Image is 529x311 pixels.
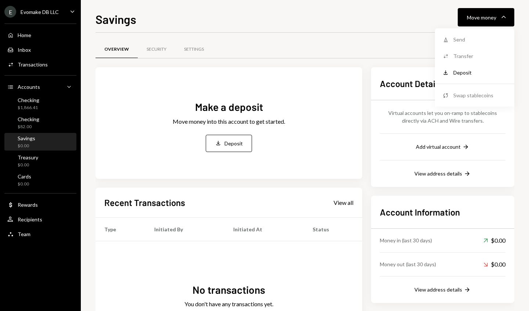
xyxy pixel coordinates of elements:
div: Add virtual account [416,144,461,150]
button: Add virtual account [416,143,469,151]
div: E [4,6,16,18]
div: Rewards [18,202,38,208]
div: Overview [104,46,129,53]
a: Savings$0.00 [4,133,76,151]
div: View all [334,199,353,206]
div: $0.00 [483,260,505,269]
h1: Savings [96,12,136,26]
div: $0.00 [18,143,35,149]
div: $0.00 [483,236,505,245]
div: No transactions [192,283,265,297]
h2: Recent Transactions [104,196,185,209]
div: Transfer [453,52,507,60]
h2: Account Information [380,206,505,218]
div: Send [453,36,507,43]
a: Home [4,28,76,41]
div: Deposit [453,69,507,76]
div: Accounts [18,84,40,90]
div: Savings [18,135,35,141]
th: Status [304,217,362,241]
button: View address details [414,286,471,294]
button: Deposit [206,135,252,152]
div: Checking [18,97,39,103]
div: Inbox [18,47,31,53]
th: Initiated At [224,217,304,241]
a: Recipients [4,213,76,226]
div: $0.00 [18,181,31,187]
div: Checking [18,116,39,122]
div: Move money [467,14,496,21]
div: $1,866.41 [18,105,39,111]
div: You don't have any transactions yet. [184,300,273,308]
div: $82.00 [18,124,39,130]
div: Security [147,46,166,53]
a: Overview [96,40,138,59]
div: Settings [184,46,204,53]
div: $0.00 [18,162,38,168]
div: View address details [414,170,462,177]
div: Team [18,231,30,237]
div: Swap stablecoins [453,91,507,99]
div: View address details [414,286,462,293]
div: Virtual accounts let you on-ramp to stablecoins directly via ACH and Wire transfers. [380,109,505,124]
div: Money in (last 30 days) [380,236,432,244]
div: Evomake DB LLC [21,9,59,15]
a: Inbox [4,43,76,56]
th: Initiated By [145,217,224,241]
h2: Account Details [380,77,505,90]
a: Checking$1,866.41 [4,95,76,112]
div: Cards [18,173,31,180]
div: Home [18,32,31,38]
div: Move money into this account to get started. [173,117,285,126]
a: Accounts [4,80,76,93]
a: Transactions [4,58,76,71]
button: Move money [458,8,514,26]
div: Make a deposit [195,100,263,114]
a: Settings [175,40,213,59]
div: Transactions [18,61,48,68]
div: Money out (last 30 days) [380,260,436,268]
a: View all [334,198,353,206]
div: Deposit [224,140,243,147]
a: Checking$82.00 [4,114,76,131]
div: Recipients [18,216,42,223]
div: Treasury [18,154,38,160]
a: Treasury$0.00 [4,152,76,170]
th: Type [96,217,145,241]
button: View address details [414,170,471,178]
a: Cards$0.00 [4,171,76,189]
a: Team [4,227,76,241]
a: Rewards [4,198,76,211]
a: Security [138,40,175,59]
